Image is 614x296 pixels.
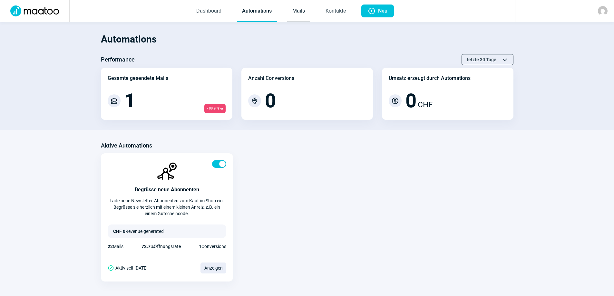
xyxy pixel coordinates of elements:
h3: Performance [101,54,135,65]
span: 1 [199,244,201,249]
span: Aktiv seit [DATE] [115,265,148,271]
div: Lade neue Newsletter-Abonnenten zum Kauf im Shop ein. Begrüsse sie herzlich mit einem kleinen Anr... [108,197,227,217]
h3: Aktive Automations [101,140,152,151]
div: Öffnungsrate [141,243,181,250]
span: 22 [108,244,113,249]
a: Mails [287,1,310,22]
span: letzte 30 Tage [467,54,496,65]
a: Dashboard [191,1,227,22]
h1: Automations [101,28,513,50]
div: Begrüsse neue Abonnenten [108,186,227,194]
span: Anzeigen [200,263,226,273]
img: Logo [6,5,63,16]
span: 1 [124,91,135,110]
span: 72.7% [141,244,154,249]
img: avatar [598,6,608,16]
span: - 88.9 % [204,104,226,113]
button: Neu [361,5,394,17]
div: Mails [108,243,123,250]
span: CHF 0 [113,229,125,234]
div: Conversions [199,243,226,250]
div: Anzahl Conversions [248,74,294,82]
a: Automations [237,1,277,22]
div: Gesamte gesendete Mails [108,74,168,82]
span: Neu [378,5,387,17]
div: Umsatz erzeugt durch Automations [389,74,471,82]
span: CHF [418,99,433,110]
span: 0 [265,91,276,110]
span: Revenue generated [125,229,164,234]
span: 0 [405,91,416,110]
a: Kontakte [320,1,351,22]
